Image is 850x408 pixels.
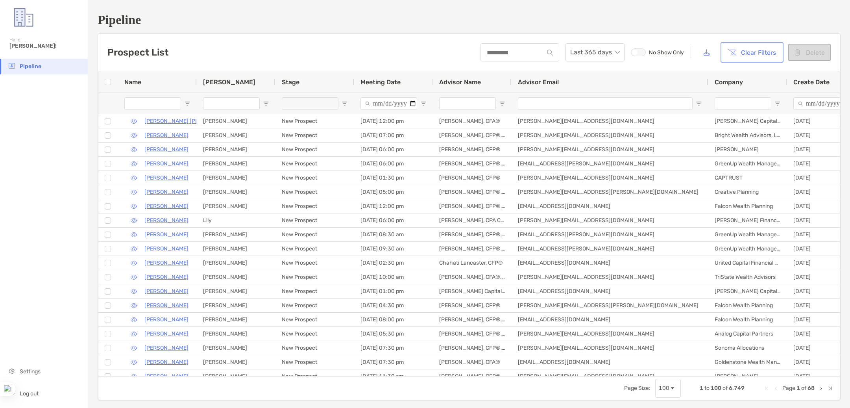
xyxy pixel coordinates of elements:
[144,258,188,268] p: [PERSON_NAME]
[197,355,275,369] div: [PERSON_NAME]
[7,61,17,70] img: pipeline icon
[708,270,787,284] div: TriState Wealth Advisors
[512,256,708,270] div: [EMAIL_ADDRESS][DOMAIN_NAME]
[433,171,512,185] div: [PERSON_NAME], CFP®
[700,385,703,391] span: 1
[708,284,787,298] div: [PERSON_NAME] Capital Management
[433,313,512,326] div: [PERSON_NAME], CFP®, CFA®
[275,341,354,355] div: New Prospect
[275,313,354,326] div: New Prospect
[354,228,433,241] div: [DATE] 08:30 am
[722,44,782,61] button: Clear Filters
[342,100,348,107] button: Open Filter Menu
[354,284,433,298] div: [DATE] 01:00 pm
[631,48,684,56] label: No Show Only
[144,201,188,211] a: [PERSON_NAME]
[282,78,299,86] span: Stage
[433,355,512,369] div: [PERSON_NAME], CFA®
[512,242,708,256] div: [EMAIL_ADDRESS][PERSON_NAME][DOMAIN_NAME]
[9,3,38,32] img: Zoe Logo
[197,299,275,312] div: [PERSON_NAME]
[801,385,806,391] span: of
[499,100,505,107] button: Open Filter Menu
[512,313,708,326] div: [EMAIL_ADDRESS][DOMAIN_NAME]
[659,385,669,391] div: 100
[512,128,708,142] div: [PERSON_NAME][EMAIL_ADDRESS][DOMAIN_NAME]
[512,284,708,298] div: [EMAIL_ADDRESS][DOMAIN_NAME]
[360,78,401,86] span: Meeting Date
[796,385,800,391] span: 1
[144,300,188,310] a: [PERSON_NAME]
[20,368,41,375] span: Settings
[774,100,781,107] button: Open Filter Menu
[197,143,275,156] div: [PERSON_NAME]
[354,128,433,142] div: [DATE] 07:00 pm
[354,256,433,270] div: [DATE] 02:30 pm
[433,284,512,298] div: [PERSON_NAME] Capital Management
[144,116,234,126] a: [PERSON_NAME] [PERSON_NAME]
[518,78,559,86] span: Advisor Email
[144,130,188,140] p: [PERSON_NAME]
[354,369,433,383] div: [DATE] 11:30 am
[107,47,168,58] h3: Prospect List
[715,78,743,86] span: Company
[197,171,275,185] div: [PERSON_NAME]
[144,215,188,225] a: [PERSON_NAME]
[144,272,188,282] a: [PERSON_NAME]
[144,145,188,154] a: [PERSON_NAME]
[708,171,787,185] div: CAPTRUST
[433,143,512,156] div: [PERSON_NAME], CFP®
[354,355,433,369] div: [DATE] 07:30 pm
[512,341,708,355] div: [PERSON_NAME][EMAIL_ADDRESS][DOMAIN_NAME]
[184,100,190,107] button: Open Filter Menu
[197,213,275,227] div: Lily
[275,284,354,298] div: New Prospect
[433,242,512,256] div: [PERSON_NAME], CFP®, CFA®, CDFA®
[354,299,433,312] div: [DATE] 04:30 pm
[512,143,708,156] div: [PERSON_NAME][EMAIL_ADDRESS][DOMAIN_NAME]
[708,256,787,270] div: United Capital Financial Advisors, LLC
[354,199,433,213] div: [DATE] 12:00 pm
[818,385,824,391] div: Next Page
[708,213,787,227] div: [PERSON_NAME] Financial
[722,385,728,391] span: of
[420,100,427,107] button: Open Filter Menu
[275,369,354,383] div: New Prospect
[708,199,787,213] div: Falcon Wealth Planning
[512,185,708,199] div: [PERSON_NAME][EMAIL_ADDRESS][PERSON_NAME][DOMAIN_NAME]
[20,63,41,70] span: Pipeline
[275,128,354,142] div: New Prospect
[275,242,354,256] div: New Prospect
[433,369,512,383] div: [PERSON_NAME], CFP®
[144,315,188,325] a: [PERSON_NAME]
[144,329,188,339] a: [PERSON_NAME]
[275,228,354,241] div: New Prospect
[144,159,188,169] a: [PERSON_NAME]
[197,327,275,341] div: [PERSON_NAME]
[708,228,787,241] div: GreenUp Wealth Management
[98,13,841,27] h1: Pipeline
[197,228,275,241] div: [PERSON_NAME]
[144,343,188,353] p: [PERSON_NAME]
[354,341,433,355] div: [DATE] 07:30 pm
[512,270,708,284] div: [PERSON_NAME][EMAIL_ADDRESS][DOMAIN_NAME]
[197,185,275,199] div: [PERSON_NAME]
[433,228,512,241] div: [PERSON_NAME], CFP®, CFA®, CDFA®
[275,114,354,128] div: New Prospect
[433,114,512,128] div: [PERSON_NAME], CFA®
[275,143,354,156] div: New Prospect
[512,199,708,213] div: [EMAIL_ADDRESS][DOMAIN_NAME]
[354,157,433,171] div: [DATE] 06:00 pm
[197,114,275,128] div: [PERSON_NAME]
[144,244,188,254] a: [PERSON_NAME]
[763,385,770,391] div: First Page
[144,357,188,367] a: [PERSON_NAME]
[354,313,433,326] div: [DATE] 08:00 pm
[807,385,815,391] span: 68
[708,313,787,326] div: Falcon Wealth Planning
[275,157,354,171] div: New Prospect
